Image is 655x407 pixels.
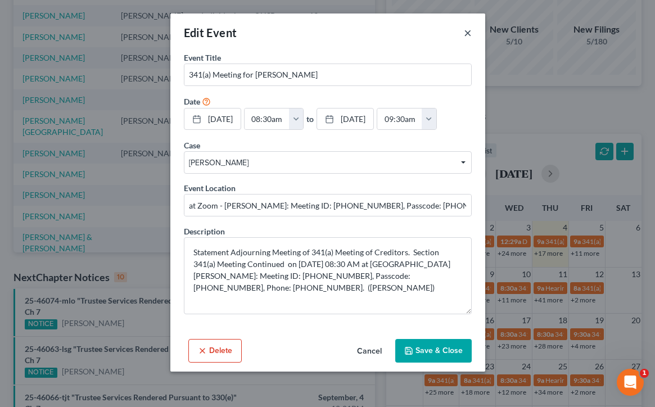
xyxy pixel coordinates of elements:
button: Delete [188,339,242,363]
label: Date [184,96,200,107]
button: × [464,26,472,39]
label: Case [184,139,200,151]
iframe: Intercom live chat [617,369,644,396]
span: Edit Event [184,26,237,39]
label: Event Location [184,182,236,194]
input: Enter location... [184,195,471,216]
a: [DATE] [184,108,241,130]
input: -- : -- [377,108,422,130]
button: Save & Close [395,339,472,363]
a: [DATE] [317,108,373,130]
span: 1 [640,369,649,378]
label: to [306,113,314,125]
button: Cancel [348,340,391,363]
span: Select box activate [184,151,472,174]
span: Event Title [184,53,221,62]
span: [PERSON_NAME] [189,157,466,169]
input: -- : -- [245,108,290,130]
label: Description [184,225,225,237]
input: Enter event name... [184,64,471,85]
